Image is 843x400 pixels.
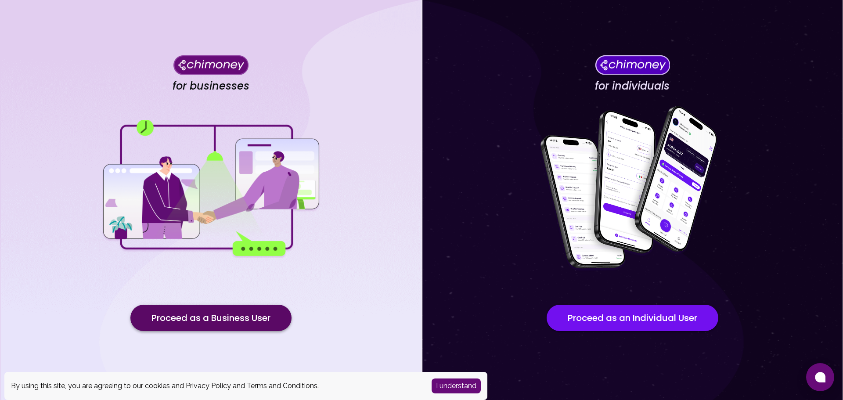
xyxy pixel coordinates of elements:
[186,382,231,390] a: Privacy Policy
[173,55,249,75] img: Chimoney for businesses
[432,378,481,393] button: Accept cookies
[595,79,670,93] h4: for individuals
[595,55,670,75] img: Chimoney for individuals
[522,101,742,277] img: for individuals
[547,305,718,331] button: Proceed as an Individual User
[173,79,249,93] h4: for businesses
[247,382,317,390] a: Terms and Conditions
[11,381,418,391] div: By using this site, you are agreeing to our cookies and and .
[101,120,321,258] img: for businesses
[130,305,292,331] button: Proceed as a Business User
[806,363,834,391] button: Open chat window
